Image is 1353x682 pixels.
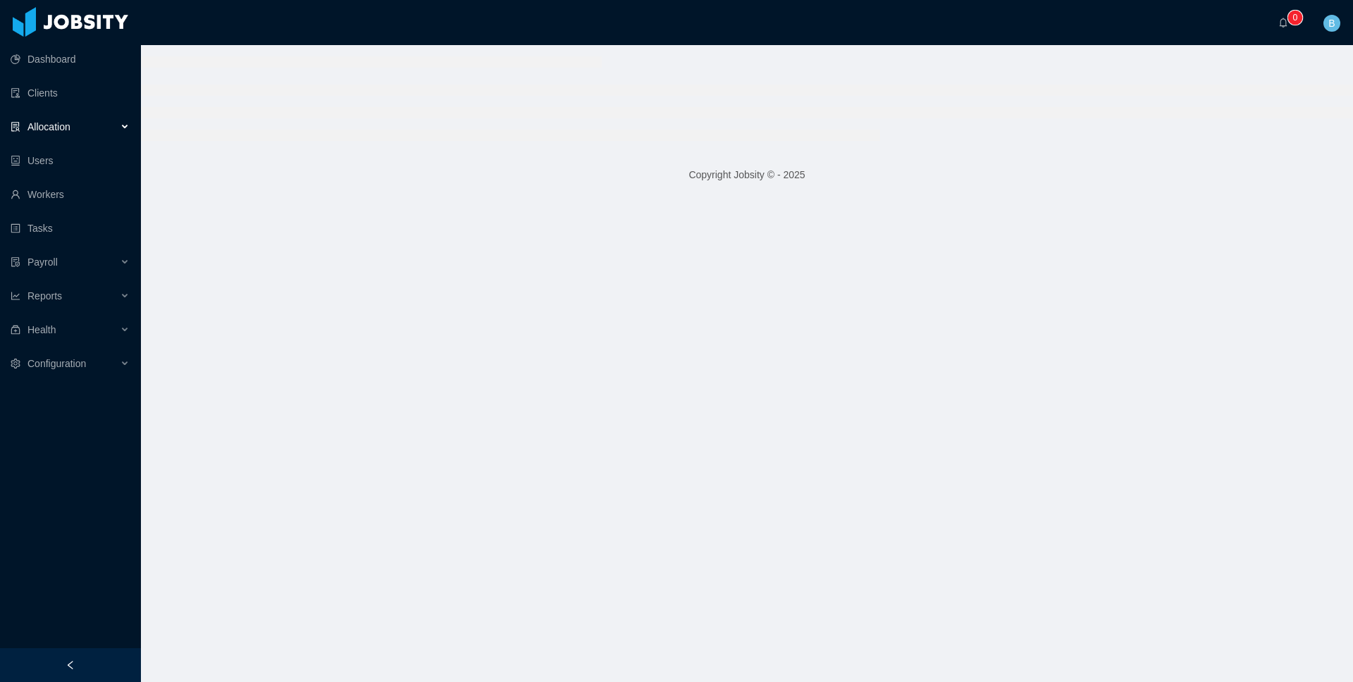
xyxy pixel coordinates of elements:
a: icon: profileTasks [11,214,130,242]
span: Health [27,324,56,335]
sup: 0 [1288,11,1302,25]
i: icon: setting [11,359,20,368]
i: icon: solution [11,122,20,132]
span: Reports [27,290,62,302]
a: icon: pie-chartDashboard [11,45,130,73]
i: icon: line-chart [11,291,20,301]
i: icon: file-protect [11,257,20,267]
span: Allocation [27,121,70,132]
a: icon: auditClients [11,79,130,107]
a: icon: robotUsers [11,147,130,175]
span: B [1328,15,1335,32]
a: icon: userWorkers [11,180,130,209]
i: icon: bell [1278,18,1288,27]
span: Payroll [27,256,58,268]
span: Configuration [27,358,86,369]
i: icon: medicine-box [11,325,20,335]
footer: Copyright Jobsity © - 2025 [141,151,1353,199]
